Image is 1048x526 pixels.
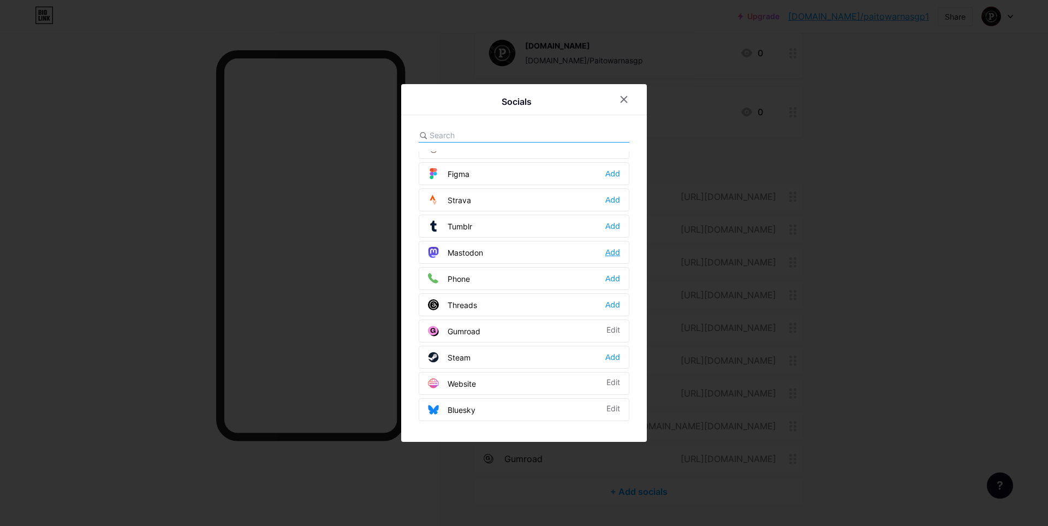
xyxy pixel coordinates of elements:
[605,194,620,205] div: Add
[502,95,532,108] div: Socials
[428,142,487,153] div: Goodreads
[606,404,620,415] div: Edit
[605,168,620,179] div: Add
[428,194,471,205] div: Strava
[428,273,470,284] div: Phone
[428,404,475,415] div: Bluesky
[428,247,483,258] div: Mastodon
[605,299,620,310] div: Add
[606,378,620,389] div: Edit
[605,273,620,284] div: Add
[605,247,620,258] div: Add
[428,378,476,389] div: Website
[428,299,477,310] div: Threads
[428,326,480,336] div: Gumroad
[606,326,620,336] div: Edit
[605,221,620,232] div: Add
[430,129,550,141] input: Search
[428,352,471,363] div: Steam
[428,221,472,232] div: Tumblr
[428,168,469,179] div: Figma
[605,352,620,363] div: Add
